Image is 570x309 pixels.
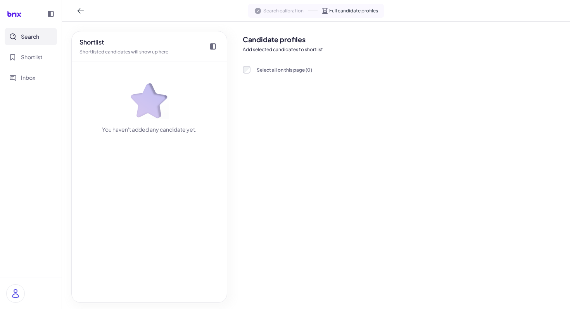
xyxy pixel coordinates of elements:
[21,74,35,82] span: Inbox
[243,66,250,74] input: Select all on this page (0)
[7,285,24,302] img: user_logo.png
[21,33,39,41] span: Search
[263,7,304,14] span: Search calibration
[79,48,168,55] div: Shortlisted candidates will show up here
[21,53,43,61] span: Shortlist
[5,28,57,45] button: Search
[329,7,378,14] span: Full candidate profiles
[102,125,197,134] div: You haven't added any candidate yet.
[243,34,564,45] h2: Candidate profiles
[130,81,169,119] img: star
[257,67,312,73] span: Select all on this page ( 0 )
[243,46,564,53] p: Add selected candidates to shortlist
[79,38,168,47] div: Shortlist
[5,48,57,66] button: Shortlist
[5,69,57,86] button: Inbox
